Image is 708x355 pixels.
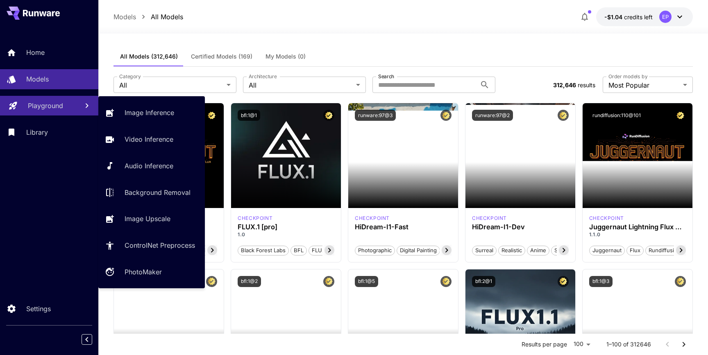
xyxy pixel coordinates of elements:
button: bfl:1@1 [238,110,260,121]
button: Certified Model – Vetted for best performance and includes a commercial license. [440,110,452,121]
button: rundiffusion:110@101 [589,110,644,121]
p: Video Inference [125,134,173,144]
span: 312,646 [553,81,576,88]
a: Background Removal [98,182,205,202]
p: Audio Inference [125,161,173,171]
button: runware:97@3 [355,110,396,121]
p: checkpoint [589,215,624,222]
div: -$1.04387 [604,13,653,21]
a: Video Inference [98,129,205,149]
a: Image Upscale [98,209,205,229]
button: Certified Model – Vetted for best performance and includes a commercial license. [323,276,334,287]
button: bfl:1@3 [589,276,613,287]
span: Most Popular [608,80,680,90]
button: Certified Model – Vetted for best performance and includes a commercial license. [675,276,686,287]
p: Image Upscale [125,214,170,224]
div: HiDream Fast [355,215,390,222]
label: Category [119,73,141,80]
span: Stylized [551,246,577,255]
span: -$1.04 [604,14,624,20]
p: Playground [28,101,63,111]
label: Search [378,73,394,80]
button: Certified Model – Vetted for best performance and includes a commercial license. [558,110,569,121]
button: Collapse sidebar [82,334,92,345]
p: checkpoint [238,215,272,222]
p: 1.1.0 [589,231,686,238]
p: Results per page [522,340,567,348]
span: All [119,80,223,90]
p: Settings [26,304,51,314]
button: Certified Model – Vetted for best performance and includes a commercial license. [558,276,569,287]
button: bfl:1@2 [238,276,261,287]
span: Anime [527,246,549,255]
span: FLUX.1 [pro] [309,246,346,255]
button: Certified Model – Vetted for best performance and includes a commercial license. [323,110,334,121]
button: Certified Model – Vetted for best performance and includes a commercial license. [675,110,686,121]
p: PhotoMaker [125,267,162,277]
span: Surreal [472,246,496,255]
p: 1.0 [238,231,334,238]
span: All Models (312,646) [120,53,178,60]
p: Models [113,12,136,22]
p: Background Removal [125,188,191,197]
h3: FLUX.1 [pro] [238,223,334,231]
button: Certified Model – Vetted for best performance and includes a commercial license. [206,110,217,121]
p: Image Inference [125,108,174,118]
div: EP [659,11,672,23]
button: Go to next page [676,336,692,353]
span: Digital Painting [397,246,440,255]
div: Collapse sidebar [88,332,98,347]
div: FLUX.1 D [589,215,624,222]
a: Audio Inference [98,156,205,176]
button: Certified Model – Vetted for best performance and includes a commercial license. [440,276,452,287]
button: -$1.04387 [596,7,693,26]
span: juggernaut [590,246,624,255]
h3: HiDream-I1-Fast [355,223,452,231]
span: rundiffusion [646,246,683,255]
span: Realistic [499,246,525,255]
span: Certified Models (169) [191,53,252,60]
button: bfl:1@5 [355,276,378,287]
a: Image Inference [98,103,205,123]
label: Order models by [608,73,647,80]
span: All [249,80,353,90]
nav: breadcrumb [113,12,183,22]
h3: Juggernaut Lightning Flux by RunDiffusion [589,223,686,231]
a: PhotoMaker [98,262,205,282]
button: runware:97@2 [472,110,513,121]
div: HiDream Dev [472,215,507,222]
span: Photographic [355,246,395,255]
div: 100 [570,338,593,350]
span: credits left [624,14,653,20]
p: ControlNet Preprocess [125,240,195,250]
p: checkpoint [355,215,390,222]
span: My Models (0) [265,53,306,60]
p: 1–100 of 312646 [606,340,651,348]
span: Black Forest Labs [238,246,288,255]
div: fluxpro [238,215,272,222]
label: Architecture [249,73,277,80]
button: bfl:2@1 [472,276,495,287]
a: ControlNet Preprocess [98,235,205,256]
p: Home [26,47,45,57]
p: Models [26,74,49,84]
h3: HiDream-I1-Dev [472,223,569,231]
button: Certified Model – Vetted for best performance and includes a commercial license. [206,276,217,287]
span: flux [627,246,643,255]
p: Library [26,127,48,137]
span: BFL [291,246,306,255]
p: checkpoint [472,215,507,222]
span: results [578,81,595,88]
p: All Models [151,12,183,22]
